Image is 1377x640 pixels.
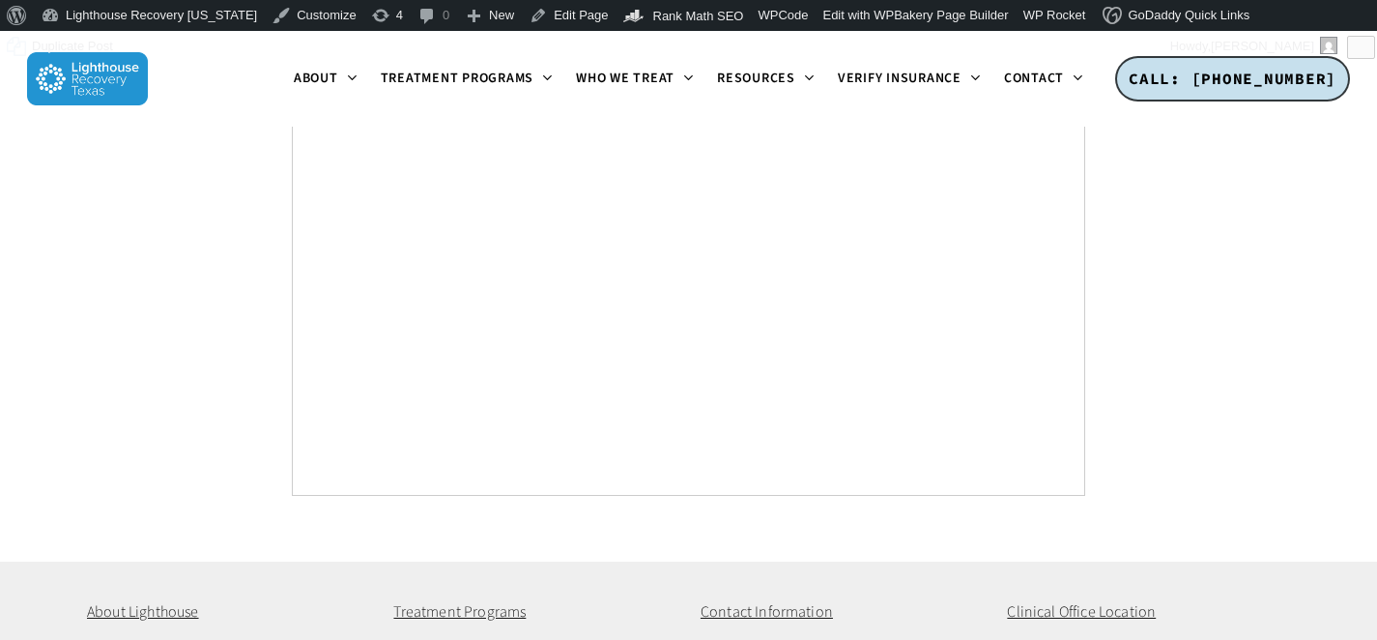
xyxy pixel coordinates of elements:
[32,31,113,62] span: Duplicate Post
[705,72,826,87] a: Resources
[1007,601,1156,623] span: Clinical Office Location
[826,72,992,87] a: Verify Insurance
[1163,31,1345,62] a: Howdy,
[576,69,674,88] span: Who We Treat
[393,601,526,623] span: Treatment Programs
[653,9,744,23] span: Rank Math SEO
[87,601,199,623] span: About Lighthouse
[1211,39,1314,53] span: [PERSON_NAME]
[1129,69,1336,88] span: CALL: [PHONE_NUMBER]
[27,52,148,105] img: Lighthouse Recovery Texas
[838,69,961,88] span: Verify Insurance
[701,601,833,623] span: Contact Information
[1004,69,1064,88] span: Contact
[369,72,565,87] a: Treatment Programs
[294,69,338,88] span: About
[1115,56,1350,102] a: CALL: [PHONE_NUMBER]
[564,72,705,87] a: Who We Treat
[282,72,369,87] a: About
[992,72,1095,87] a: Contact
[381,69,534,88] span: Treatment Programs
[717,69,795,88] span: Resources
